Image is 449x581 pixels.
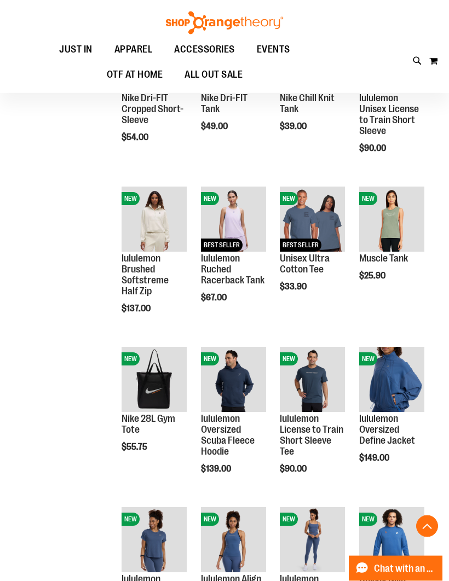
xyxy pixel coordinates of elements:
[274,342,350,502] div: product
[280,464,308,474] span: $90.00
[280,513,298,526] span: NEW
[201,193,219,206] span: NEW
[122,508,187,573] img: lululemon Classic-Fit Cotton-Blend Tee
[201,508,266,574] a: lululemon Align Waist Length Racerback TankNEW
[195,182,272,330] div: product
[349,556,443,581] button: Chat with an Expert
[116,342,192,480] div: product
[354,182,430,309] div: product
[116,21,192,170] div: product
[280,508,345,573] img: lululemon Wunder Train Strappy Tank
[122,513,140,526] span: NEW
[201,122,229,132] span: $49.00
[122,253,169,297] a: lululemon Brushed Softstreme Half Zip
[280,347,345,414] a: lululemon License to Train Short Sleeve TeeNEW
[359,454,391,463] span: $149.00
[122,133,150,143] span: $54.00
[280,93,335,115] a: Nike Chill Knit Tank
[122,508,187,574] a: lululemon Classic-Fit Cotton-Blend TeeNEW
[201,187,266,254] a: lululemon Ruched Racerback TankNEWBEST SELLER
[280,187,345,252] img: Unisex Ultra Cotton Tee
[201,464,233,474] span: $139.00
[122,187,187,254] a: lululemon Brushed Softstreme Half ZipNEW
[359,353,377,366] span: NEW
[122,193,140,206] span: NEW
[280,239,321,252] span: BEST SELLER
[280,253,330,275] a: Unisex Ultra Cotton Tee
[201,353,219,366] span: NEW
[122,187,187,252] img: lululemon Brushed Softstreme Half Zip
[280,193,298,206] span: NEW
[59,37,93,62] span: JUST IN
[114,37,153,62] span: APPAREL
[280,353,298,366] span: NEW
[280,122,308,132] span: $39.00
[257,37,290,62] span: EVENTS
[201,93,247,115] a: Nike Dri-FIT Tank
[354,21,430,181] div: product
[122,93,183,126] a: Nike Dri-FIT Cropped Short-Sleeve
[122,443,149,452] span: $55.75
[359,187,424,254] a: Muscle TankNEW
[116,182,192,341] div: product
[201,253,264,286] a: lululemon Ruched Racerback Tank
[359,93,419,136] a: lululemon Unisex License to Train Short Sleeve
[416,515,438,537] button: Back To Top
[359,253,408,264] a: Muscle Tank
[174,37,235,62] span: ACCESSORIES
[280,187,345,254] a: Unisex Ultra Cotton TeeNEWBEST SELLER
[122,347,187,412] img: Nike 28L Gym Tote
[280,282,308,292] span: $33.90
[359,271,387,281] span: $25.90
[122,353,140,366] span: NEW
[359,414,415,446] a: lululemon Oversized Define Jacket
[122,414,175,435] a: Nike 28L Gym Tote
[359,187,424,252] img: Muscle Tank
[201,293,228,303] span: $67.00
[164,11,285,34] img: Shop Orangetheory
[201,239,243,252] span: BEST SELLER
[359,347,424,412] img: lululemon Oversized Define Jacket
[359,347,424,414] a: lululemon Oversized Define JacketNEW
[201,508,266,573] img: lululemon Align Waist Length Racerback Tank
[107,62,163,87] span: OTF AT HOME
[195,342,272,502] div: product
[201,347,266,412] img: lululemon Oversized Scuba Fleece Hoodie
[201,513,219,526] span: NEW
[354,342,430,491] div: product
[280,508,345,574] a: lululemon Wunder Train Strappy TankNEW
[280,347,345,412] img: lululemon License to Train Short Sleeve Tee
[359,508,424,573] img: Unisex Nike Fleece Crew
[122,304,152,314] span: $137.00
[201,414,255,457] a: lululemon Oversized Scuba Fleece Hoodie
[274,182,350,319] div: product
[201,187,266,252] img: lululemon Ruched Racerback Tank
[359,193,377,206] span: NEW
[201,347,266,414] a: lululemon Oversized Scuba Fleece HoodieNEW
[185,62,243,87] span: ALL OUT SALE
[359,513,377,526] span: NEW
[122,347,187,414] a: Nike 28L Gym ToteNEW
[374,563,436,574] span: Chat with an Expert
[359,144,388,154] span: $90.00
[280,414,343,457] a: lululemon License to Train Short Sleeve Tee
[359,508,424,574] a: Unisex Nike Fleece CrewNEW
